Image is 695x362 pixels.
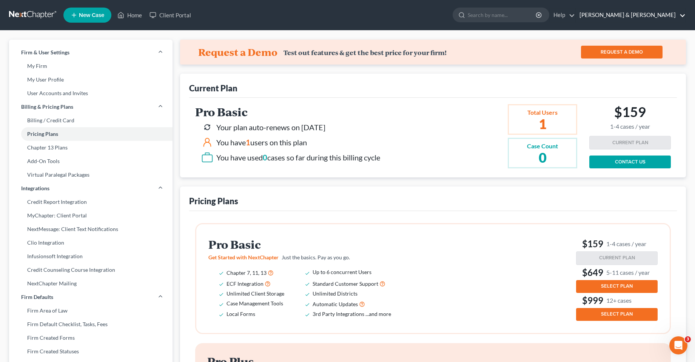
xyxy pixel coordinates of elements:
[576,251,658,265] button: CURRENT PLAN
[227,270,267,276] span: Chapter 7, 11, 13
[576,308,658,321] button: SELECT PLAN
[9,59,173,73] a: My Firm
[601,283,633,289] span: SELECT PLAN
[9,277,173,290] a: NextChapter Mailing
[21,103,73,111] span: Billing & Pricing Plans
[21,49,69,56] span: Firm & User Settings
[9,182,173,195] a: Integrations
[606,296,632,304] small: 12+ cases
[313,311,364,317] span: 3rd Party Integrations
[9,345,173,358] a: Firm Created Statuses
[9,127,173,141] a: Pricing Plans
[9,114,173,127] a: Billing / Credit Card
[246,138,250,147] span: 1
[601,311,633,317] span: SELECT PLAN
[21,293,53,301] span: Firm Defaults
[313,269,371,275] span: Up to 6 concurrent Users
[9,250,173,263] a: Infusionsoft Integration
[216,137,307,148] div: You have users on this plan
[9,46,173,59] a: Firm & User Settings
[9,154,173,168] a: Add-On Tools
[9,86,173,100] a: User Accounts and Invites
[599,255,635,261] span: CURRENT PLAN
[227,290,284,297] span: Unlimited Client Storage
[589,136,671,149] button: CURRENT PLAN
[21,185,49,192] span: Integrations
[468,8,537,22] input: Search by name...
[227,300,283,307] span: Case Management Tools
[576,238,658,250] h3: $159
[9,195,173,209] a: Credit Report Integration
[195,106,380,118] h2: Pro Basic
[216,122,325,133] div: Your plan auto-renews on [DATE]
[9,317,173,331] a: Firm Default Checklist, Tasks, Fees
[284,49,447,57] div: Test out features & get the best price for your firm!
[189,83,237,94] div: Current Plan
[610,123,650,130] small: 1-4 cases / year
[146,8,195,22] a: Client Portal
[282,254,350,260] span: Just the basics. Pay as you go.
[9,331,173,345] a: Firm Created Forms
[9,209,173,222] a: MyChapter: Client Portal
[9,290,173,304] a: Firm Defaults
[114,8,146,22] a: Home
[313,290,358,297] span: Unlimited Districts
[685,336,691,342] span: 3
[576,8,686,22] a: [PERSON_NAME] & [PERSON_NAME]
[313,301,358,307] span: Automatic Updates
[550,8,575,22] a: Help
[669,336,687,354] iframe: Intercom live chat
[9,168,173,182] a: Virtual Paralegal Packages
[527,151,558,164] h2: 0
[227,280,264,287] span: ECF Integration
[9,236,173,250] a: Clio Integration
[581,46,663,59] a: REQUEST A DEMO
[9,222,173,236] a: NextMessage: Client Text Notifications
[79,12,104,18] span: New Case
[208,254,279,260] span: Get Started with NextChapter
[610,104,650,130] h2: $159
[198,46,277,58] h4: Request a Demo
[576,294,658,307] h3: $999
[365,311,391,317] span: ...and more
[9,73,173,86] a: My User Profile
[606,240,646,248] small: 1-4 cases / year
[576,280,658,293] button: SELECT PLAN
[527,142,558,151] div: Case Count
[527,117,558,131] h2: 1
[589,156,671,168] a: CONTACT US
[189,196,238,206] div: Pricing Plans
[263,153,267,162] span: 0
[9,141,173,154] a: Chapter 13 Plans
[208,238,402,251] h2: Pro Basic
[576,266,658,279] h3: $649
[313,280,378,287] span: Standard Customer Support
[227,311,255,317] span: Local Forms
[527,108,558,117] div: Total Users
[9,100,173,114] a: Billing & Pricing Plans
[9,263,173,277] a: Credit Counseling Course Integration
[216,152,380,163] div: You have used cases so far during this billing cycle
[606,268,650,276] small: 5-11 cases / year
[9,304,173,317] a: Firm Area of Law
